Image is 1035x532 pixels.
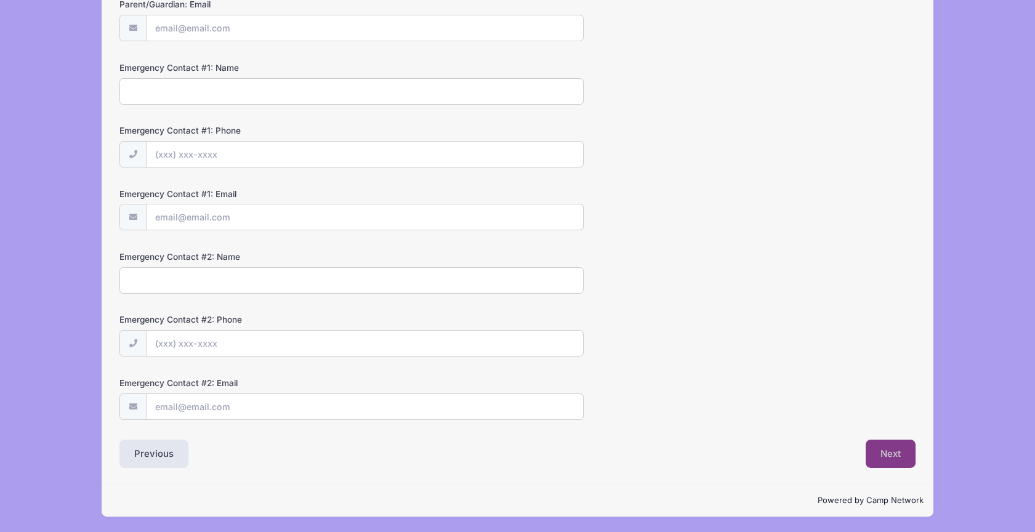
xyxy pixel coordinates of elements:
p: Powered by Camp Network [111,494,923,507]
label: Emergency Contact #2: Email [119,377,385,389]
input: (xxx) xxx-xxxx [147,141,584,167]
input: email@email.com [147,15,584,41]
label: Emergency Contact #2: Name [119,251,385,263]
input: email@email.com [147,204,584,230]
button: Previous [119,440,188,468]
input: (xxx) xxx-xxxx [147,330,584,357]
input: email@email.com [147,393,584,420]
label: Emergency Contact #1: Name [119,62,385,74]
label: Emergency Contact #2: Phone [119,313,385,326]
label: Emergency Contact #1: Email [119,188,385,200]
button: Next [866,440,916,468]
label: Emergency Contact #1: Phone [119,124,385,137]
